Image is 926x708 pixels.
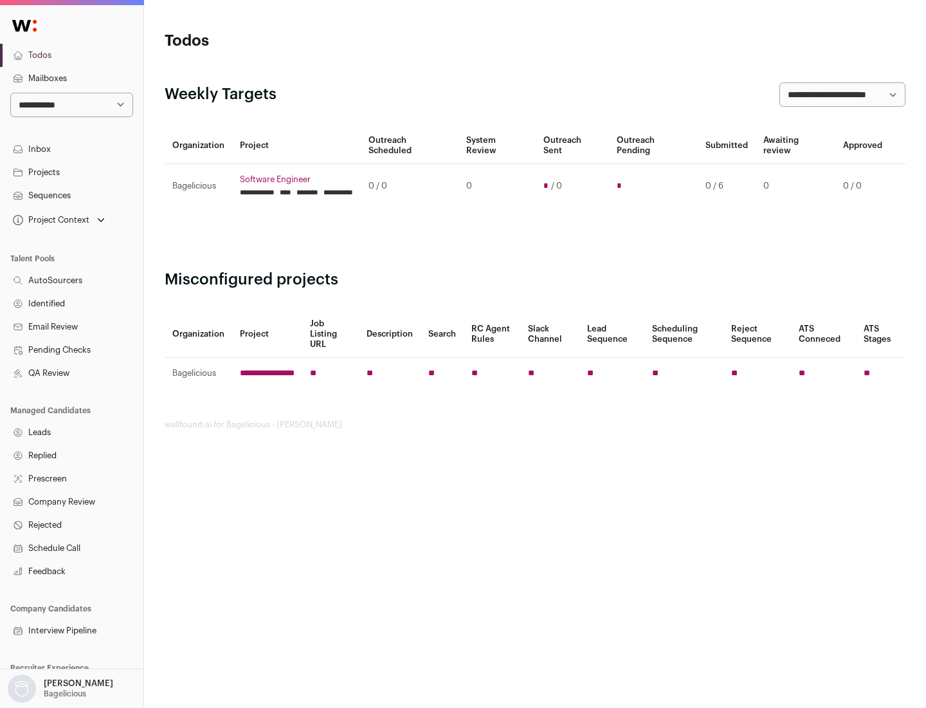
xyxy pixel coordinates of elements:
th: System Review [458,127,535,164]
th: Organization [165,127,232,164]
img: Wellfound [5,13,44,39]
th: Slack Channel [520,311,579,358]
th: Approved [835,127,890,164]
div: Project Context [10,215,89,225]
th: RC Agent Rules [464,311,520,358]
a: Software Engineer [240,174,353,185]
p: [PERSON_NAME] [44,678,113,689]
th: Submitted [698,127,756,164]
h2: Weekly Targets [165,84,277,105]
footer: wellfound:ai for Bagelicious - [PERSON_NAME] [165,420,905,430]
td: 0 [756,164,835,209]
th: Scheduling Sequence [644,311,723,358]
th: Job Listing URL [302,311,359,358]
td: 0 / 0 [835,164,890,209]
th: Search [421,311,464,358]
th: ATS Conneced [791,311,855,358]
th: Organization [165,311,232,358]
th: Reject Sequence [723,311,792,358]
button: Open dropdown [5,675,116,703]
th: Project [232,311,302,358]
button: Open dropdown [10,211,107,229]
td: Bagelicious [165,164,232,209]
td: Bagelicious [165,358,232,389]
th: Description [359,311,421,358]
td: 0 / 0 [361,164,458,209]
th: Outreach Scheduled [361,127,458,164]
th: ATS Stages [856,311,905,358]
th: Outreach Pending [609,127,697,164]
th: Lead Sequence [579,311,644,358]
span: / 0 [551,181,562,191]
td: 0 [458,164,535,209]
th: Outreach Sent [536,127,610,164]
p: Bagelicious [44,689,86,699]
h2: Misconfigured projects [165,270,905,290]
h1: Todos [165,31,412,51]
th: Awaiting review [756,127,835,164]
img: nopic.png [8,675,36,703]
th: Project [232,127,361,164]
td: 0 / 6 [698,164,756,209]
